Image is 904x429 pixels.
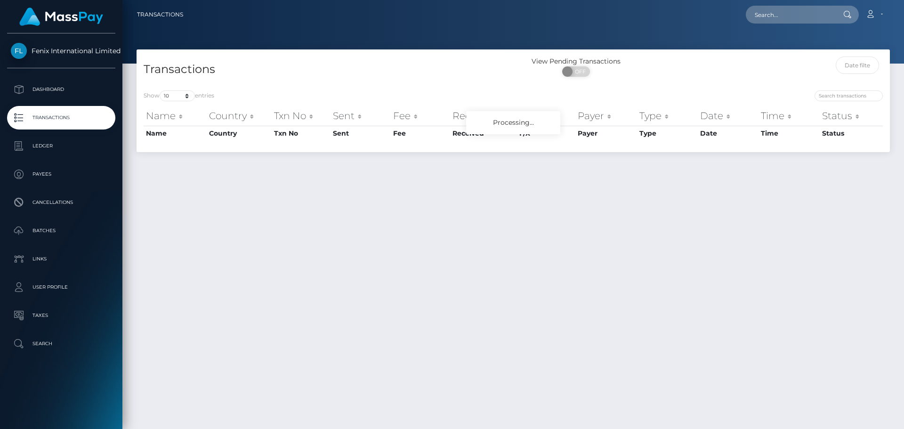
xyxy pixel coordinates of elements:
input: Date filter [836,57,880,74]
th: Sent [331,106,391,125]
p: Dashboard [11,82,112,97]
a: Transactions [137,5,183,24]
th: Txn No [272,126,331,141]
img: MassPay Logo [19,8,103,26]
p: Search [11,337,112,351]
div: Processing... [466,111,560,134]
th: Status [820,106,883,125]
th: F/X [517,106,575,125]
th: Status [820,126,883,141]
a: Search [7,332,115,356]
p: Links [11,252,112,266]
img: Fenix International Limited [11,43,27,59]
th: Sent [331,126,391,141]
p: Cancellations [11,195,112,210]
th: Txn No [272,106,331,125]
th: Payer [575,106,637,125]
a: Links [7,247,115,271]
span: OFF [567,66,591,77]
th: Fee [391,126,450,141]
select: Showentries [160,90,195,101]
th: Country [207,126,272,141]
th: Received [450,106,517,125]
th: Name [144,126,207,141]
a: Batches [7,219,115,243]
th: Payer [575,126,637,141]
th: Received [450,126,517,141]
th: Country [207,106,272,125]
input: Search transactions [815,90,883,101]
th: Time [759,126,820,141]
a: Transactions [7,106,115,130]
th: Type [637,106,698,125]
th: Time [759,106,820,125]
p: Payees [11,167,112,181]
a: Ledger [7,134,115,158]
p: Taxes [11,308,112,323]
a: Payees [7,162,115,186]
th: Date [698,126,759,141]
h4: Transactions [144,61,506,78]
div: View Pending Transactions [513,57,639,66]
th: Type [637,126,698,141]
th: Date [698,106,759,125]
input: Search... [746,6,834,24]
label: Show entries [144,90,214,101]
span: Fenix International Limited [7,47,115,55]
a: Cancellations [7,191,115,214]
th: Fee [391,106,450,125]
p: Transactions [11,111,112,125]
p: Ledger [11,139,112,153]
th: Name [144,106,207,125]
a: User Profile [7,275,115,299]
p: User Profile [11,280,112,294]
a: Taxes [7,304,115,327]
a: Dashboard [7,78,115,101]
p: Batches [11,224,112,238]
